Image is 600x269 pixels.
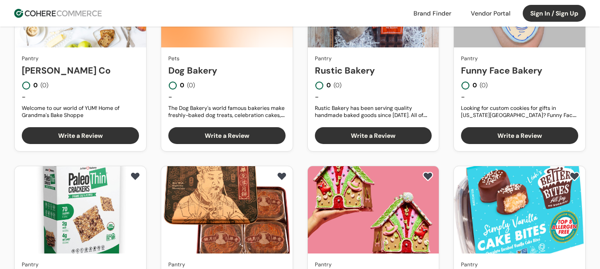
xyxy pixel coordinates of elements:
[168,64,286,77] a: Dog Bakery
[461,64,578,77] a: Funny Face Bakery
[461,127,578,144] button: Write a Review
[315,127,432,144] button: Write a Review
[523,5,586,22] button: Sign In / Sign Up
[22,127,139,144] button: Write a Review
[168,127,286,144] button: Write a Review
[128,170,143,183] button: add to favorite
[22,64,139,77] a: [PERSON_NAME] Co
[315,64,432,77] a: Rustic Bakery
[14,9,102,18] img: Cohere Logo
[421,170,435,183] button: add to favorite
[567,170,582,183] button: add to favorite
[274,170,289,183] button: add to favorite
